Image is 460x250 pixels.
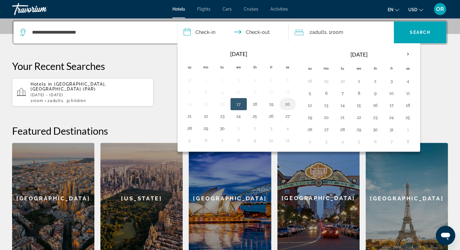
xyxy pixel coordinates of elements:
[283,112,292,120] button: Day 27
[172,7,185,12] a: Hotels
[234,112,243,120] button: Day 24
[185,136,194,145] button: Day 5
[331,29,343,35] span: Room
[312,29,326,35] span: Adults
[234,124,243,133] button: Day 1
[217,136,227,145] button: Day 7
[266,88,276,96] button: Day 12
[31,99,43,103] span: 1
[12,60,448,72] p: Your Recent Searches
[250,136,260,145] button: Day 9
[185,88,194,96] button: Day 7
[370,77,380,85] button: Day 2
[197,7,210,12] a: Flights
[387,101,396,110] button: Day 17
[201,136,211,145] button: Day 6
[266,112,276,120] button: Day 26
[250,112,260,120] button: Day 25
[198,47,279,61] th: [DATE]
[185,100,194,108] button: Day 14
[223,7,232,12] span: Cars
[370,101,380,110] button: Day 16
[387,113,396,122] button: Day 24
[403,101,413,110] button: Day 18
[354,113,364,122] button: Day 22
[354,77,364,85] button: Day 1
[321,113,331,122] button: Day 20
[370,125,380,134] button: Day 30
[217,100,227,108] button: Day 16
[387,125,396,134] button: Day 31
[338,125,347,134] button: Day 28
[217,124,227,133] button: Day 30
[283,76,292,84] button: Day 6
[266,136,276,145] button: Day 10
[31,93,148,97] p: [DATE] - [DATE]
[321,125,331,134] button: Day 27
[338,77,347,85] button: Day 30
[14,21,446,43] div: Search widget
[338,101,347,110] button: Day 14
[408,7,417,12] span: USD
[266,100,276,108] button: Day 19
[321,137,331,146] button: Day 3
[234,136,243,145] button: Day 8
[436,6,444,12] span: OR
[387,89,396,97] button: Day 10
[388,5,399,14] button: Change language
[250,100,260,108] button: Day 18
[217,88,227,96] button: Day 9
[387,77,396,85] button: Day 3
[244,7,258,12] a: Cruises
[394,21,446,43] button: Search
[354,101,364,110] button: Day 15
[408,5,423,14] button: Change currency
[305,125,315,134] button: Day 26
[266,124,276,133] button: Day 3
[354,125,364,134] button: Day 29
[305,101,315,110] button: Day 12
[305,89,315,97] button: Day 5
[410,30,430,35] span: Search
[283,124,292,133] button: Day 4
[234,100,243,108] button: Day 17
[201,124,211,133] button: Day 29
[31,82,52,87] span: Hotels in
[321,101,331,110] button: Day 13
[354,137,364,146] button: Day 5
[321,89,331,97] button: Day 6
[201,88,211,96] button: Day 8
[178,21,289,43] button: Check in and out dates
[305,77,315,85] button: Day 28
[403,125,413,134] button: Day 1
[234,88,243,96] button: Day 10
[289,21,394,43] button: Travelers: 2 adults, 0 children
[47,99,63,103] span: 2
[305,113,315,122] button: Day 19
[217,76,227,84] button: Day 2
[338,113,347,122] button: Day 21
[50,99,63,103] span: Adults
[403,137,413,146] button: Day 8
[370,89,380,97] button: Day 9
[283,136,292,145] button: Day 11
[270,7,288,12] a: Activities
[326,28,343,37] span: , 1
[321,77,331,85] button: Day 29
[318,47,400,62] th: [DATE]
[305,137,315,146] button: Day 2
[370,137,380,146] button: Day 6
[234,76,243,84] button: Day 3
[436,226,455,245] iframe: Button to launch messaging window
[250,88,260,96] button: Day 11
[338,137,347,146] button: Day 4
[354,89,364,97] button: Day 8
[403,113,413,122] button: Day 25
[31,82,106,91] span: [GEOGRAPHIC_DATA], [GEOGRAPHIC_DATA] (PAR)
[201,100,211,108] button: Day 15
[370,113,380,122] button: Day 23
[387,137,396,146] button: Day 7
[403,89,413,97] button: Day 11
[185,112,194,120] button: Day 21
